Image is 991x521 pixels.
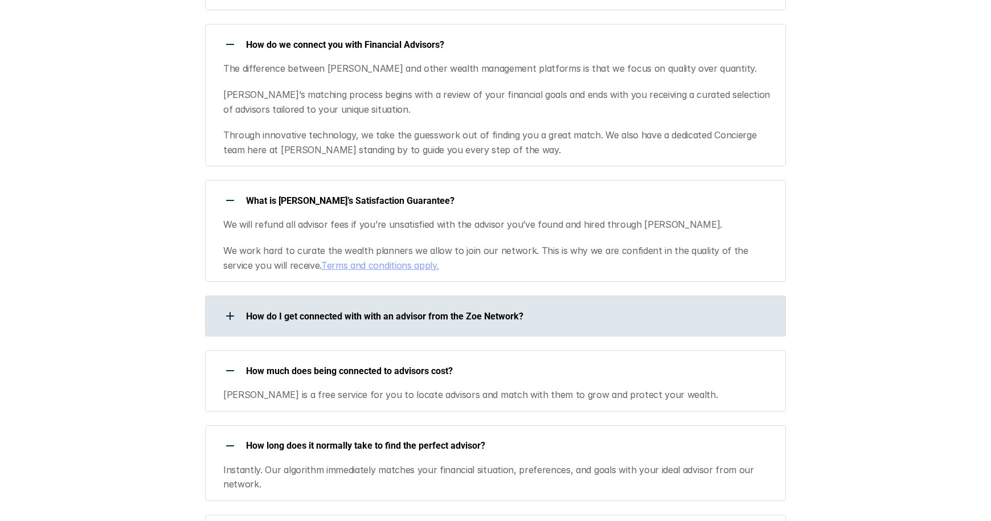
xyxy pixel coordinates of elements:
p: [PERSON_NAME]’s matching process begins with a review of your financial goals and ends with you r... [223,88,772,117]
p: How much does being connected to advisors cost? [246,366,771,376]
a: Terms and conditions apply. [321,260,439,271]
p: We work hard to curate the wealth planners we allow to join our network. This is why we are confi... [223,244,772,273]
p: The difference between [PERSON_NAME] and other wealth management platforms is that we focus on qu... [223,61,772,76]
p: How do I get connected with with an advisor from the Zoe Network? [246,311,771,322]
p: How long does it normally take to find the perfect advisor? [246,440,771,451]
p: [PERSON_NAME] is a free service for you to locate advisors and match with them to grow and protec... [223,388,772,403]
p: Instantly. Our algorithm immediately matches your financial situation, preferences, and goals wit... [223,463,772,492]
p: How do we connect you with Financial Advisors? [246,39,771,50]
p: What is [PERSON_NAME]’s Satisfaction Guarantee? [246,195,771,206]
p: We will refund all advisor fees if you’re unsatisfied with the advisor you’ve found and hired thr... [223,218,772,232]
p: Through innovative technology, we take the guesswork out of finding you a great match. We also ha... [223,128,772,157]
